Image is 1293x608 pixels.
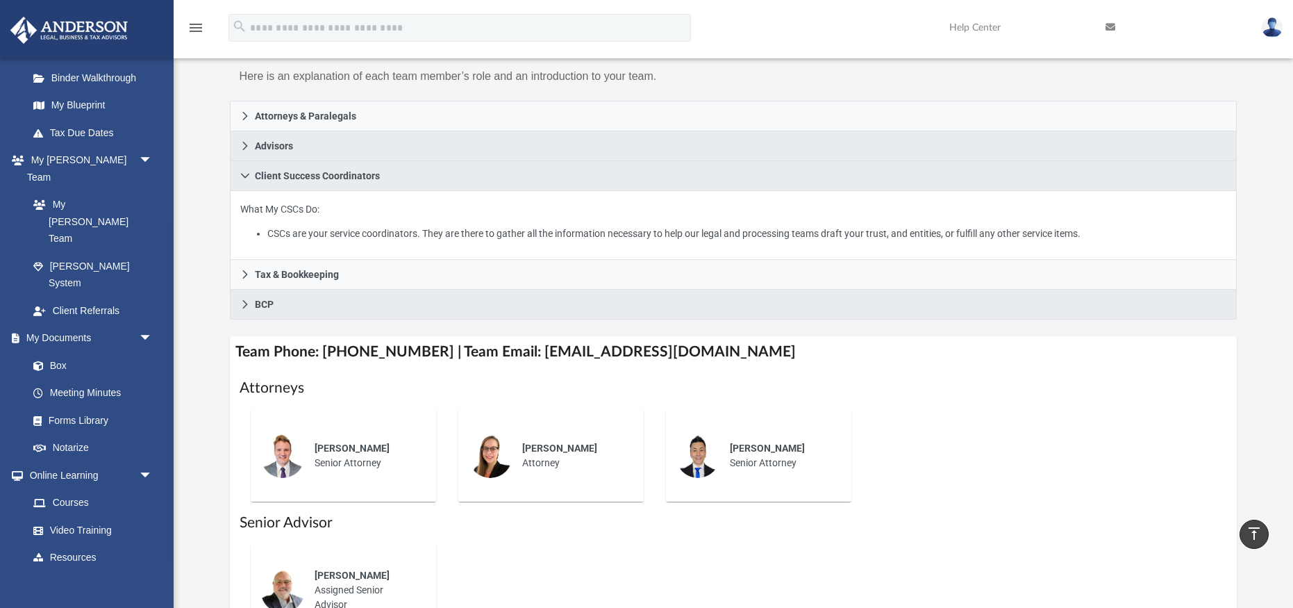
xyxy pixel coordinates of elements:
a: Notarize [19,434,167,462]
h1: Attorneys [240,378,1228,398]
a: Client Referrals [19,297,167,324]
p: Here is an explanation of each team member’s role and an introduction to your team. [240,67,724,86]
div: Attorney [512,432,634,480]
a: Box [19,352,160,379]
img: thumbnail [676,434,720,478]
span: Advisors [255,141,293,151]
a: Resources [19,544,167,572]
h4: Team Phone: [PHONE_NUMBER] | Team Email: [EMAIL_ADDRESS][DOMAIN_NAME] [230,336,1237,368]
a: Attorneys & Paralegals [230,101,1237,131]
img: Anderson Advisors Platinum Portal [6,17,132,44]
a: My Blueprint [19,92,167,120]
span: BCP [255,299,274,309]
a: Binder Walkthrough [19,64,174,92]
h1: Senior Advisor [240,513,1228,533]
span: [PERSON_NAME] [315,443,390,454]
img: thumbnail [260,434,305,478]
a: Tax Due Dates [19,119,174,147]
a: My [PERSON_NAME] Team [19,191,160,253]
a: Meeting Minutes [19,379,167,407]
a: Advisors [230,131,1237,161]
img: User Pic [1262,17,1283,38]
a: menu [187,26,204,36]
div: Client Success Coordinators [230,191,1237,260]
div: Senior Attorney [305,432,426,480]
a: vertical_align_top [1240,520,1269,549]
span: Client Success Coordinators [255,171,380,181]
i: vertical_align_top [1246,525,1262,542]
span: arrow_drop_down [139,147,167,175]
a: My [PERSON_NAME] Teamarrow_drop_down [10,147,167,191]
a: My Documentsarrow_drop_down [10,324,167,352]
span: Tax & Bookkeeping [255,270,339,279]
a: BCP [230,290,1237,320]
span: [PERSON_NAME] [315,570,390,581]
i: menu [187,19,204,36]
a: Video Training [19,516,160,544]
li: CSCs are your service coordinators. They are there to gather all the information necessary to hel... [267,225,1227,243]
a: Tax & Bookkeeping [230,260,1237,290]
i: search [232,19,247,34]
p: What My CSCs Do: [240,201,1227,243]
span: Attorneys & Paralegals [255,111,356,121]
span: [PERSON_NAME] [522,443,597,454]
span: arrow_drop_down [139,461,167,490]
img: thumbnail [468,434,512,478]
a: Online Learningarrow_drop_down [10,461,167,489]
a: Courses [19,489,167,517]
a: Client Success Coordinators [230,161,1237,191]
span: [PERSON_NAME] [730,443,805,454]
span: arrow_drop_down [139,324,167,353]
a: [PERSON_NAME] System [19,252,167,297]
div: Senior Attorney [720,432,842,480]
a: Forms Library [19,406,160,434]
